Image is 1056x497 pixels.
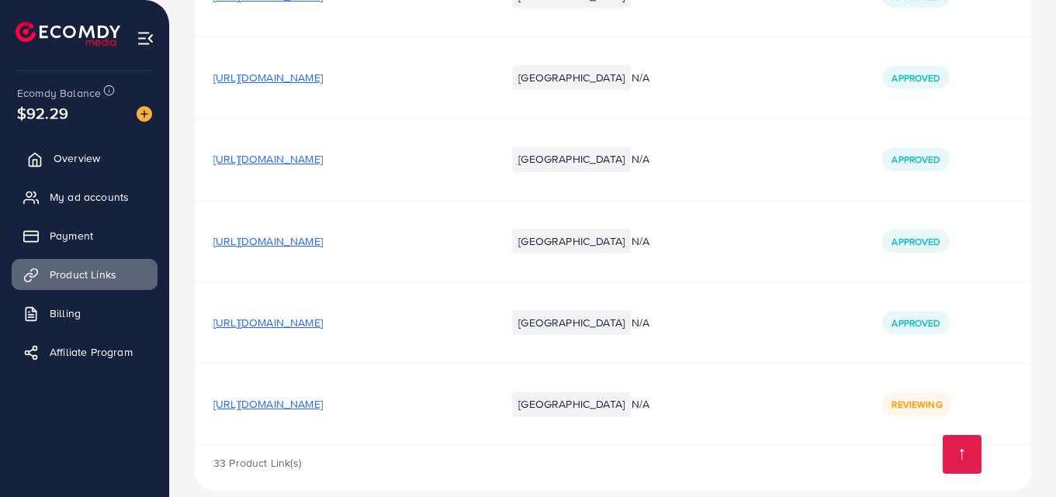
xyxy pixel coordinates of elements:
span: N/A [632,315,649,330]
span: Approved [892,316,940,330]
img: menu [137,29,154,47]
span: N/A [632,70,649,85]
span: Billing [50,305,81,321]
a: My ad accounts [12,181,158,212]
iframe: Chat [990,427,1044,485]
span: Approved [892,153,940,166]
span: 33 Product Link(s) [213,455,301,471]
li: [GEOGRAPHIC_DATA] [512,229,631,254]
li: [GEOGRAPHIC_DATA] [512,310,631,335]
span: Ecomdy Balance [17,85,101,101]
span: My ad accounts [50,189,129,205]
img: logo [16,22,120,46]
img: image [137,106,152,122]
span: Overview [54,150,100,166]
a: Payment [12,220,158,251]
span: N/A [632,396,649,412]
span: Payment [50,228,93,243]
span: Product Links [50,267,116,282]
span: $92.29 [17,102,68,124]
span: [URL][DOMAIN_NAME] [213,315,323,330]
span: Reviewing [892,398,942,411]
span: Approved [892,71,940,85]
a: Affiliate Program [12,337,158,368]
a: Billing [12,298,158,329]
span: [URL][DOMAIN_NAME] [213,396,323,412]
a: Overview [12,143,158,174]
li: [GEOGRAPHIC_DATA] [512,65,631,90]
span: N/A [632,233,649,249]
span: Affiliate Program [50,344,133,360]
li: [GEOGRAPHIC_DATA] [512,392,631,416]
a: Product Links [12,259,158,290]
span: Approved [892,235,940,248]
span: [URL][DOMAIN_NAME] [213,70,323,85]
span: [URL][DOMAIN_NAME] [213,233,323,249]
span: [URL][DOMAIN_NAME] [213,151,323,167]
li: [GEOGRAPHIC_DATA] [512,147,631,171]
span: N/A [632,151,649,167]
